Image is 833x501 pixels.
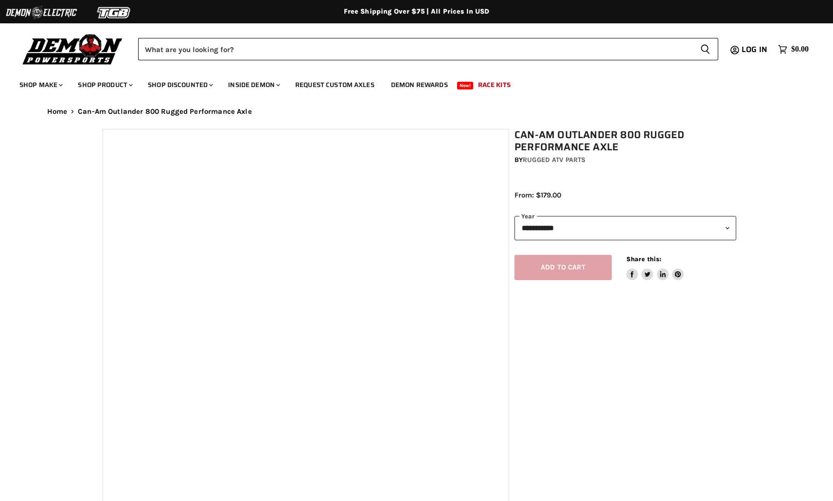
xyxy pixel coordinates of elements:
[773,42,814,56] a: $0.00
[19,32,126,66] img: Demon Powersports
[514,216,736,240] select: year
[141,75,219,95] a: Shop Discounted
[514,191,561,199] span: From: $179.00
[742,43,767,55] span: Log in
[78,107,252,116] span: Can-Am Outlander 800 Rugged Performance Axle
[626,255,684,281] aside: Share this:
[384,75,455,95] a: Demon Rewards
[791,45,809,54] span: $0.00
[12,75,69,95] a: Shop Make
[514,155,736,165] div: by
[692,38,718,60] button: Search
[71,75,139,95] a: Shop Product
[737,45,773,54] a: Log in
[28,7,806,16] div: Free Shipping Over $75 | All Prices In USD
[471,75,518,95] a: Race Kits
[138,38,692,60] input: Search
[288,75,382,95] a: Request Custom Axles
[28,107,806,116] nav: Breadcrumbs
[523,156,585,164] a: Rugged ATV Parts
[78,3,151,22] img: TGB Logo 2
[457,82,474,89] span: New!
[12,71,806,95] ul: Main menu
[138,38,718,60] form: Product
[626,255,661,263] span: Share this:
[5,3,78,22] img: Demon Electric Logo 2
[47,107,68,116] a: Home
[514,129,736,153] h1: Can-Am Outlander 800 Rugged Performance Axle
[221,75,286,95] a: Inside Demon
